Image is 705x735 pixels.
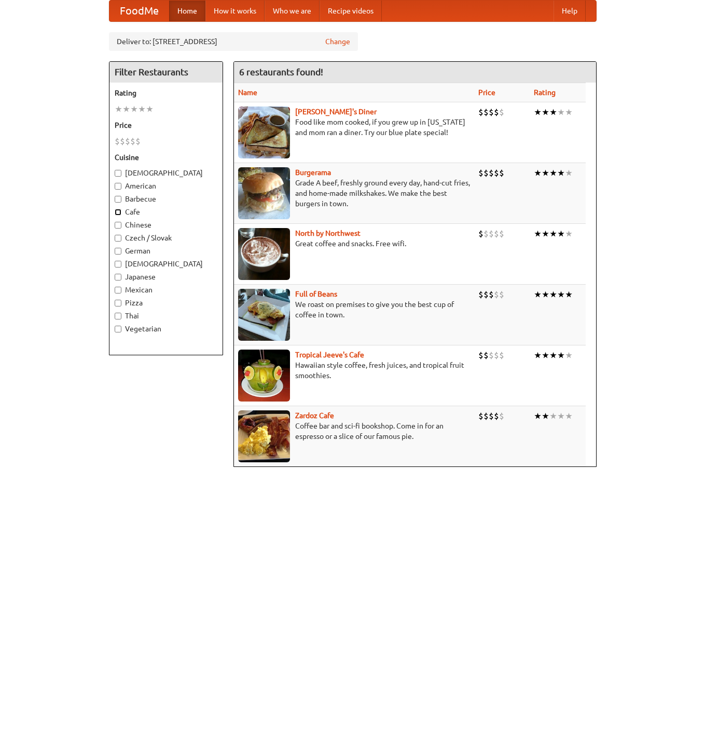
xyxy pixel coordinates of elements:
[549,350,557,361] li: ★
[549,167,557,179] li: ★
[478,228,483,239] li: $
[483,289,489,300] li: $
[557,106,565,118] li: ★
[115,209,121,216] input: Cafe
[295,351,364,359] a: Tropical Jeeve's Cafe
[478,289,483,300] li: $
[478,167,483,179] li: $
[238,289,290,341] img: beans.jpg
[295,411,334,420] a: Zardoz Cafe
[238,228,290,280] img: north.jpg
[478,410,483,422] li: $
[478,88,495,97] a: Price
[549,106,557,118] li: ★
[489,167,494,179] li: $
[115,246,217,256] label: German
[549,228,557,239] li: ★
[146,103,154,115] li: ★
[295,168,331,177] a: Burgerama
[325,36,350,47] a: Change
[565,410,573,422] li: ★
[115,311,217,321] label: Thai
[494,410,499,422] li: $
[238,350,290,402] img: jeeves.jpg
[115,120,217,130] h5: Price
[115,136,120,147] li: $
[542,228,549,239] li: ★
[542,289,549,300] li: ★
[542,410,549,422] li: ★
[122,103,130,115] li: ★
[499,167,504,179] li: $
[109,62,223,83] h4: Filter Restaurants
[115,181,217,191] label: American
[557,289,565,300] li: ★
[238,238,470,249] p: Great coffee and snacks. Free wifi.
[549,289,557,300] li: ★
[115,235,121,242] input: Czech / Slovak
[295,290,337,298] b: Full of Beans
[549,410,557,422] li: ★
[295,108,377,116] a: [PERSON_NAME]'s Diner
[494,167,499,179] li: $
[554,1,586,21] a: Help
[265,1,320,21] a: Who we are
[130,136,135,147] li: $
[534,88,556,97] a: Rating
[238,421,470,442] p: Coffee bar and sci-fi bookshop. Come in for an espresso or a slice of our famous pie.
[115,259,217,269] label: [DEMOGRAPHIC_DATA]
[534,289,542,300] li: ★
[478,350,483,361] li: $
[478,106,483,118] li: $
[489,228,494,239] li: $
[534,167,542,179] li: ★
[565,228,573,239] li: ★
[120,136,125,147] li: $
[565,167,573,179] li: ★
[115,274,121,280] input: Japanese
[295,229,361,237] a: North by Northwest
[115,222,121,229] input: Chinese
[238,88,257,97] a: Name
[115,88,217,98] h5: Rating
[499,410,504,422] li: $
[115,287,121,293] input: Mexican
[565,289,573,300] li: ★
[135,136,141,147] li: $
[115,183,121,190] input: American
[115,300,121,306] input: Pizza
[238,178,470,209] p: Grade A beef, freshly ground every day, hand-cut fries, and home-made milkshakes. We make the bes...
[115,168,217,178] label: [DEMOGRAPHIC_DATA]
[499,350,504,361] li: $
[557,167,565,179] li: ★
[109,32,358,51] div: Deliver to: [STREET_ADDRESS]
[489,106,494,118] li: $
[557,228,565,239] li: ★
[115,194,217,204] label: Barbecue
[115,324,217,334] label: Vegetarian
[320,1,382,21] a: Recipe videos
[115,233,217,243] label: Czech / Slovak
[494,289,499,300] li: $
[115,261,121,268] input: [DEMOGRAPHIC_DATA]
[494,228,499,239] li: $
[483,106,489,118] li: $
[483,350,489,361] li: $
[125,136,130,147] li: $
[115,103,122,115] li: ★
[542,167,549,179] li: ★
[238,299,470,320] p: We roast on premises to give you the best cup of coffee in town.
[542,350,549,361] li: ★
[483,410,489,422] li: $
[115,272,217,282] label: Japanese
[115,207,217,217] label: Cafe
[489,410,494,422] li: $
[238,360,470,381] p: Hawaiian style coffee, fresh juices, and tropical fruit smoothies.
[238,167,290,219] img: burgerama.jpg
[205,1,265,21] a: How it works
[138,103,146,115] li: ★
